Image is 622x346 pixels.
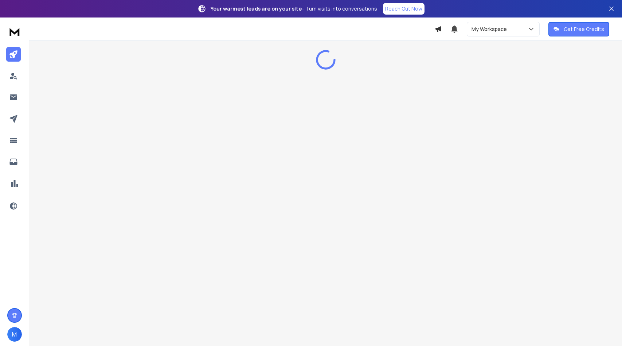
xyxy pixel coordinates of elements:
[383,3,425,15] a: Reach Out Now
[472,26,510,33] p: My Workspace
[7,327,22,342] button: M
[385,5,422,12] p: Reach Out Now
[7,25,22,38] img: logo
[211,5,302,12] strong: Your warmest leads are on your site
[564,26,604,33] p: Get Free Credits
[211,5,377,12] p: – Turn visits into conversations
[548,22,609,36] button: Get Free Credits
